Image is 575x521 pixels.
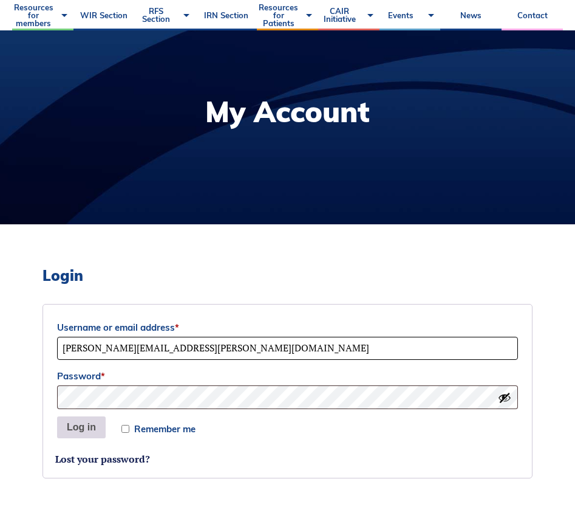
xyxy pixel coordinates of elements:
label: Username or email address [57,319,518,337]
button: Log in [57,416,106,438]
a: Lost your password? [55,452,150,466]
h1: My Account [205,97,370,126]
label: Password [57,367,518,385]
input: Remember me [121,425,129,433]
button: Show password [498,391,511,404]
h2: Login [43,267,532,285]
span: Remember me [134,424,196,433]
